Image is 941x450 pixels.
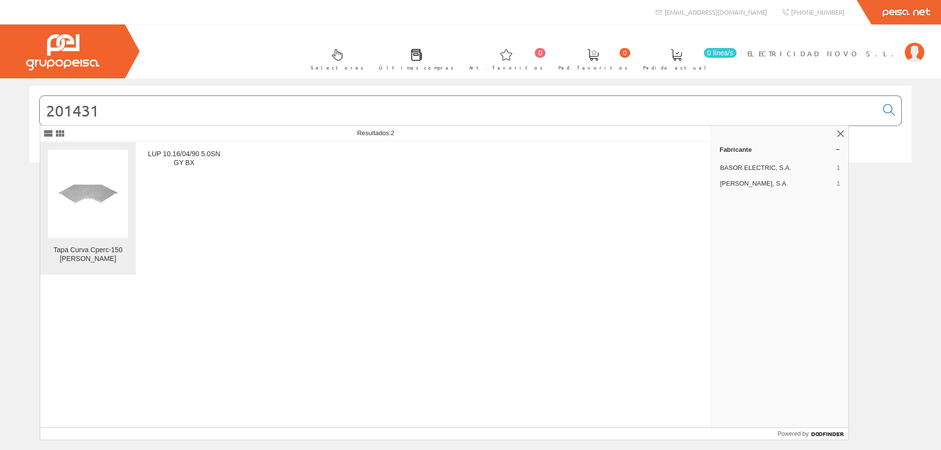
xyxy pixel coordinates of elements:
[778,428,849,440] a: Powered by
[837,164,840,172] span: 1
[26,34,99,71] img: Grupo Peisa
[469,63,543,72] span: Art. favoritos
[747,41,924,50] a: ELECTRICIDAD NOVO S.L.
[535,48,545,58] span: 0
[311,63,364,72] span: Selectores
[558,63,628,72] span: Ped. favoritos
[357,129,395,137] span: Resultados:
[379,63,454,72] span: Últimas compras
[619,48,630,58] span: 0
[301,41,369,76] a: Selectores
[57,173,119,215] img: Tapa Curva Cperc-150 Gs Basor
[29,175,912,183] div: © Grupo Peisa
[720,164,833,172] span: BASOR ELECTRIC, S.A.
[40,142,136,275] a: Tapa Curva Cperc-150 Gs Basor Tapa Curva Cperc-150 [PERSON_NAME]
[391,129,394,137] span: 2
[791,8,844,16] span: [PHONE_NUMBER]
[747,48,900,58] span: ELECTRICIDAD NOVO S.L.
[665,8,767,16] span: [EMAIL_ADDRESS][DOMAIN_NAME]
[48,246,128,263] div: Tapa Curva Cperc-150 [PERSON_NAME]
[369,41,459,76] a: Últimas compras
[720,179,833,188] span: [PERSON_NAME], S.A.
[778,429,809,438] span: Powered by
[144,150,224,167] div: LUP 10.16/04/90 5.0SN GY BX
[712,142,848,157] a: Fabricante
[643,63,710,72] span: Pedido actual
[837,179,840,188] span: 1
[136,142,232,275] a: LUP 10.16/04/90 5.0SN GY BX
[704,48,737,58] span: 0 línea/s
[40,96,877,125] input: Buscar...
